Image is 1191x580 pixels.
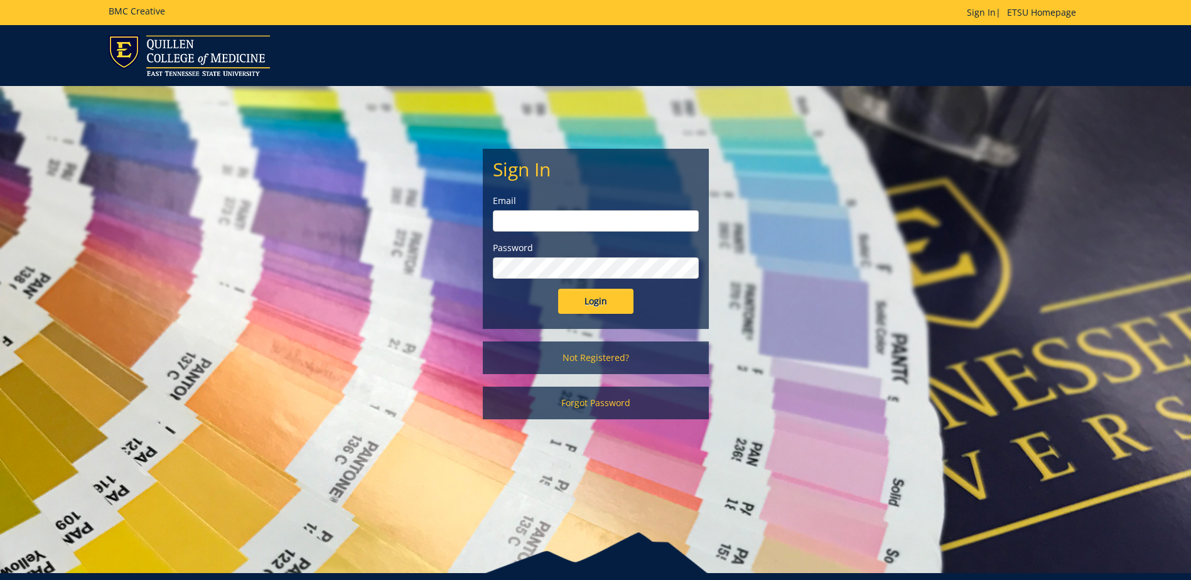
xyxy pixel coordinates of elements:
[109,6,165,16] h5: BMC Creative
[483,387,709,419] a: Forgot Password
[109,35,270,76] img: ETSU logo
[493,242,699,254] label: Password
[558,289,633,314] input: Login
[967,6,996,18] a: Sign In
[483,341,709,374] a: Not Registered?
[967,6,1082,19] p: |
[493,159,699,180] h2: Sign In
[1001,6,1082,18] a: ETSU Homepage
[493,195,699,207] label: Email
